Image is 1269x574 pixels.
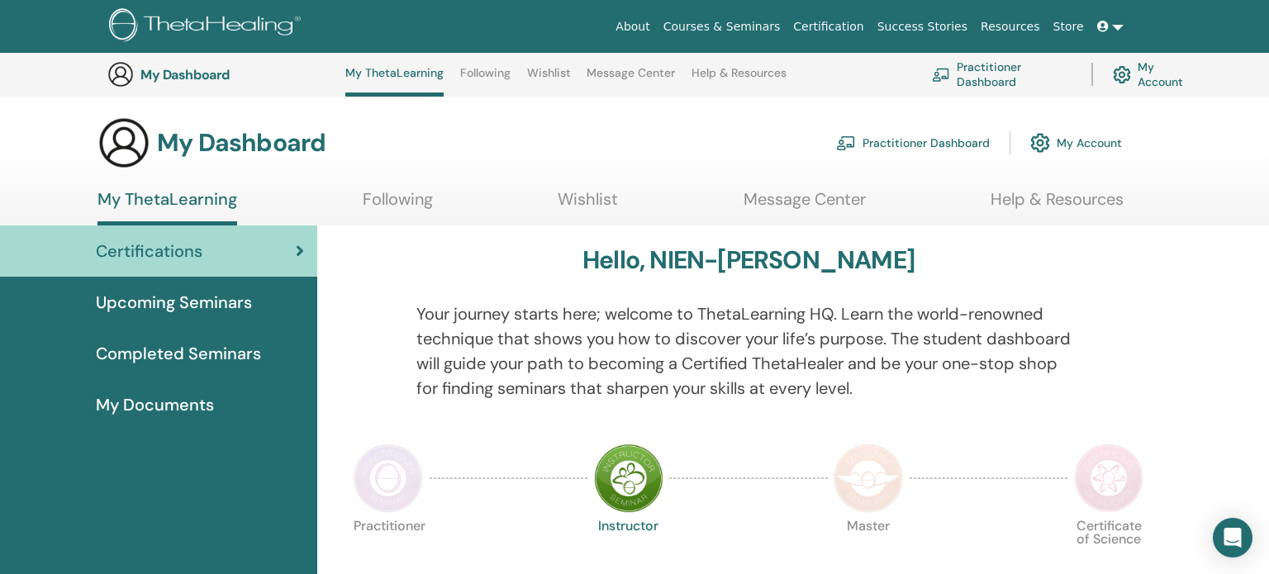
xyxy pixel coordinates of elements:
[157,128,326,158] h3: My Dashboard
[345,66,444,97] a: My ThetaLearning
[834,444,903,513] img: Master
[1113,62,1131,88] img: cog.svg
[1047,12,1091,42] a: Store
[527,66,571,93] a: Wishlist
[558,189,618,221] a: Wishlist
[991,189,1124,221] a: Help & Resources
[974,12,1047,42] a: Resources
[97,189,237,225] a: My ThetaLearning
[1030,129,1050,157] img: cog.svg
[96,392,214,417] span: My Documents
[657,12,787,42] a: Courses & Seminars
[932,56,1072,93] a: Practitioner Dashboard
[594,444,663,513] img: Instructor
[107,61,134,88] img: generic-user-icon.jpg
[587,66,675,93] a: Message Center
[96,341,261,366] span: Completed Seminars
[609,12,656,42] a: About
[96,239,202,263] span: Certifications
[1213,518,1252,557] div: Open Intercom Messenger
[787,12,870,42] a: Certification
[354,444,423,513] img: Practitioner
[836,125,990,161] a: Practitioner Dashboard
[416,301,1081,401] p: Your journey starts here; welcome to ThetaLearning HQ. Learn the world-renowned technique that sh...
[363,189,433,221] a: Following
[932,68,950,81] img: chalkboard-teacher.svg
[1074,444,1143,513] img: Certificate of Science
[836,135,856,150] img: chalkboard-teacher.svg
[582,245,915,275] h3: Hello, NIEN-[PERSON_NAME]
[1113,56,1196,93] a: My Account
[97,116,150,169] img: generic-user-icon.jpg
[692,66,787,93] a: Help & Resources
[140,67,306,83] h3: My Dashboard
[109,8,307,45] img: logo.png
[1030,125,1122,161] a: My Account
[744,189,866,221] a: Message Center
[871,12,974,42] a: Success Stories
[460,66,511,93] a: Following
[96,290,252,315] span: Upcoming Seminars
